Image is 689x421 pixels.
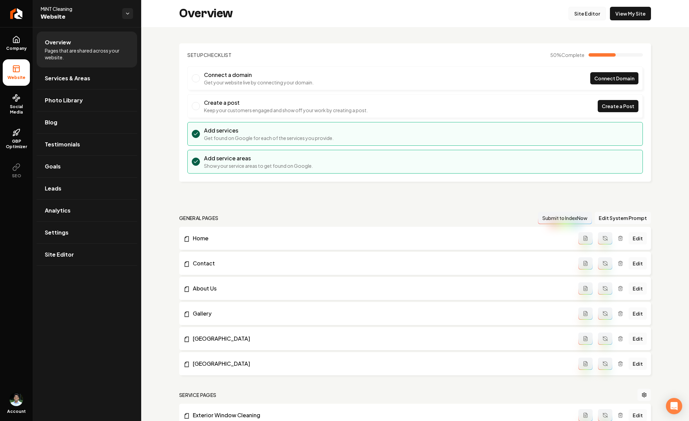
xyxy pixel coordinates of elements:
span: Blog [45,118,57,126]
button: Submit to IndexNow [538,212,592,224]
button: Add admin page prompt [578,358,593,370]
a: Contact [183,259,578,267]
span: SEO [9,173,24,179]
span: Overview [45,38,71,46]
a: Leads [37,178,137,199]
a: Site Editor [37,244,137,265]
a: Goals [37,156,137,177]
button: Add admin page prompt [578,257,593,269]
button: Add admin page prompt [578,333,593,345]
a: Testimonials [37,134,137,155]
p: Keep your customers engaged and show off your work by creating a post. [204,107,368,114]
span: Photo Library [45,96,83,104]
a: Exterior Window Cleaning [183,411,578,419]
a: Company [3,30,30,57]
span: Create a Post [602,103,634,110]
span: Website [41,12,117,22]
a: Edit [629,358,647,370]
button: Add admin page prompt [578,232,593,244]
a: Services & Areas [37,67,137,89]
span: Leads [45,184,61,193]
p: Show your service areas to get found on Google. [204,162,313,169]
button: Edit System Prompt [595,212,651,224]
a: [GEOGRAPHIC_DATA] [183,360,578,368]
a: Edit [629,232,647,244]
span: Services & Areas [45,74,90,82]
span: Settings [45,228,69,237]
a: Gallery [183,309,578,318]
span: Website [5,75,28,80]
span: Social Media [3,104,30,115]
span: Setup [187,52,204,58]
img: Arwin Rahmatpanah [10,393,23,406]
span: Goals [45,162,61,171]
a: GBP Optimizer [3,123,30,155]
h2: general pages [179,215,219,221]
span: Site Editor [45,250,74,259]
a: Edit [629,333,647,345]
div: Open Intercom Messenger [666,398,682,414]
img: Rebolt Logo [10,8,23,19]
span: Account [7,409,26,414]
h2: Overview [179,7,233,20]
a: View My Site [610,7,651,20]
a: About Us [183,284,578,293]
a: Create a Post [598,100,638,112]
button: Open user button [10,393,23,406]
span: Analytics [45,206,71,215]
a: [GEOGRAPHIC_DATA] [183,335,578,343]
h2: Service Pages [179,392,217,398]
span: MiNT Cleaning [41,5,117,12]
span: Testimonials [45,140,80,148]
span: GBP Optimizer [3,139,30,149]
button: Add admin page prompt [578,307,593,320]
a: Edit [629,257,647,269]
a: Connect Domain [590,72,638,84]
a: Edit [629,307,647,320]
a: Settings [37,222,137,243]
a: Blog [37,112,137,133]
span: Pages that are shared across your website. [45,47,129,61]
button: Add admin page prompt [578,282,593,295]
button: SEO [3,158,30,184]
a: Social Media [3,88,30,120]
span: Company [3,46,30,51]
a: Photo Library [37,89,137,111]
h3: Connect a domain [204,71,314,79]
a: Home [183,234,578,242]
h3: Create a post [204,99,368,107]
p: Get your website live by connecting your domain. [204,79,314,86]
h3: Add service areas [204,154,313,162]
span: Connect Domain [594,75,634,82]
a: Edit [629,282,647,295]
span: 50 % [550,52,584,58]
a: Site Editor [569,7,606,20]
h2: Checklist [187,52,232,58]
a: Analytics [37,200,137,221]
p: Get found on Google for each of the services you provide. [204,135,334,141]
h3: Add services [204,126,334,135]
span: Complete [561,52,584,58]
